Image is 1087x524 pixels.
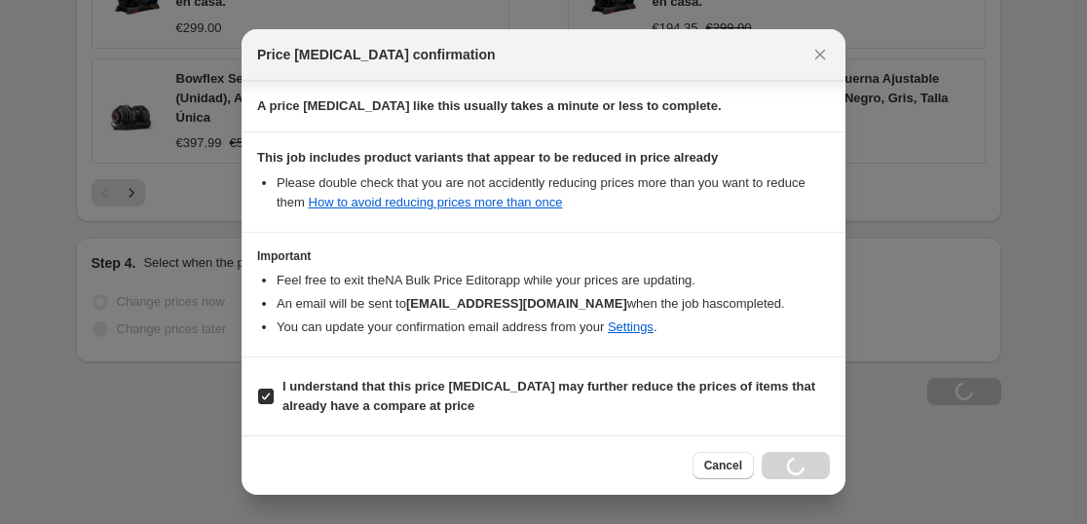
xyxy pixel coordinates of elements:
[257,150,718,165] b: This job includes product variants that appear to be reduced in price already
[282,379,815,413] b: I understand that this price [MEDICAL_DATA] may further reduce the prices of items that already h...
[257,45,496,64] span: Price [MEDICAL_DATA] confirmation
[309,195,563,209] a: How to avoid reducing prices more than once
[693,452,754,479] button: Cancel
[277,173,830,212] li: Please double check that you are not accidently reducing prices more than you want to reduce them
[277,271,830,290] li: Feel free to exit the NA Bulk Price Editor app while your prices are updating.
[257,98,722,113] b: A price [MEDICAL_DATA] like this usually takes a minute or less to complete.
[806,41,834,68] button: Close
[704,458,742,473] span: Cancel
[257,248,830,264] h3: Important
[277,318,830,337] li: You can update your confirmation email address from your .
[608,319,654,334] a: Settings
[277,294,830,314] li: An email will be sent to when the job has completed .
[406,296,627,311] b: [EMAIL_ADDRESS][DOMAIN_NAME]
